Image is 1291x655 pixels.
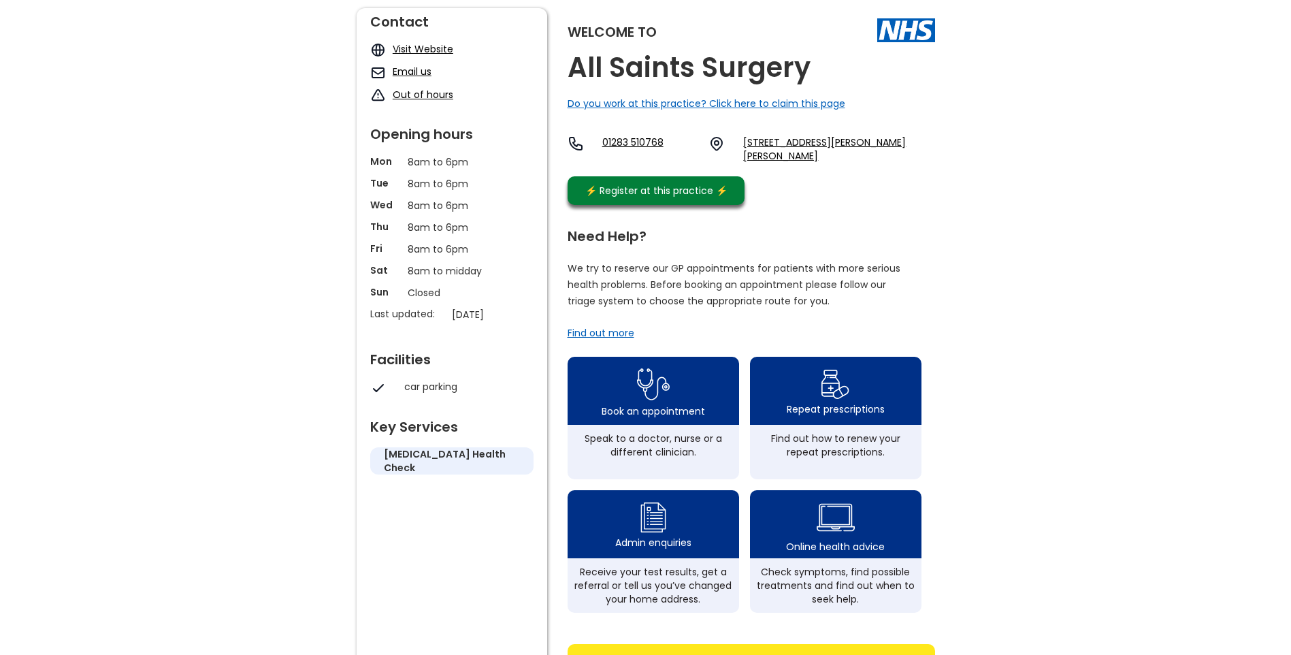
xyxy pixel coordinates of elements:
[370,285,401,299] p: Sun
[370,155,401,168] p: Mon
[408,198,496,213] p: 8am to 6pm
[370,42,386,58] img: globe icon
[568,97,845,110] a: Do you work at this practice? Click here to claim this page
[393,88,453,101] a: Out of hours
[578,183,735,198] div: ⚡️ Register at this practice ⚡️
[370,176,401,190] p: Tue
[574,432,732,459] div: Speak to a doctor, nurse or a different clinician.
[408,220,496,235] p: 8am to 6pm
[787,402,885,416] div: Repeat prescriptions
[568,357,739,479] a: book appointment icon Book an appointmentSpeak to a doctor, nurse or a different clinician.
[370,263,401,277] p: Sat
[743,135,934,163] a: [STREET_ADDRESS][PERSON_NAME][PERSON_NAME]
[384,447,520,475] h5: [MEDICAL_DATA] health check
[708,135,725,152] img: practice location icon
[408,285,496,300] p: Closed
[750,490,921,613] a: health advice iconOnline health adviceCheck symptoms, find possible treatments and find out when ...
[568,490,739,613] a: admin enquiry iconAdmin enquiriesReceive your test results, get a referral or tell us you’ve chan...
[370,307,445,321] p: Last updated:
[370,413,534,434] div: Key Services
[452,307,540,322] p: [DATE]
[615,536,691,549] div: Admin enquiries
[568,260,901,309] p: We try to reserve our GP appointments for patients with more serious health problems. Before book...
[393,42,453,56] a: Visit Website
[568,135,584,152] img: telephone icon
[408,263,496,278] p: 8am to midday
[568,223,921,243] div: Need Help?
[637,364,670,404] img: book appointment icon
[393,65,431,78] a: Email us
[817,495,855,540] img: health advice icon
[370,242,401,255] p: Fri
[370,220,401,234] p: Thu
[638,499,668,536] img: admin enquiry icon
[370,198,401,212] p: Wed
[370,88,386,103] img: exclamation icon
[370,346,534,366] div: Facilities
[574,565,732,606] div: Receive your test results, get a referral or tell us you’ve changed your home address.
[602,404,705,418] div: Book an appointment
[568,326,634,340] a: Find out more
[602,135,698,163] a: 01283 510768
[370,8,534,29] div: Contact
[370,65,386,80] img: mail icon
[877,18,935,42] img: The NHS logo
[404,380,527,394] div: car parking
[370,121,534,141] div: Opening hours
[786,540,885,554] div: Online health advice
[821,366,850,402] img: repeat prescription icon
[757,432,915,459] div: Find out how to renew your repeat prescriptions.
[408,155,496,170] p: 8am to 6pm
[408,242,496,257] p: 8am to 6pm
[568,25,657,39] div: Welcome to
[568,176,745,205] a: ⚡️ Register at this practice ⚡️
[568,52,811,83] h2: All Saints Surgery
[757,565,915,606] div: Check symptoms, find possible treatments and find out when to seek help.
[408,176,496,191] p: 8am to 6pm
[750,357,921,479] a: repeat prescription iconRepeat prescriptionsFind out how to renew your repeat prescriptions.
